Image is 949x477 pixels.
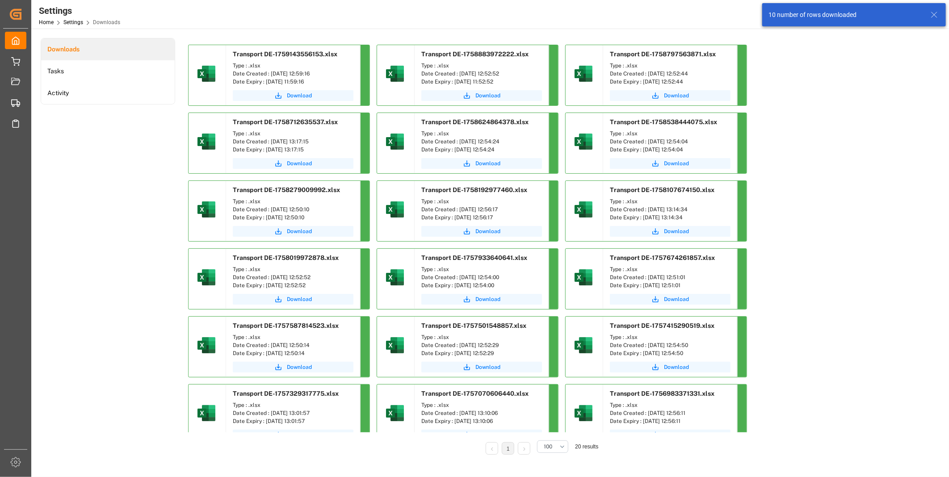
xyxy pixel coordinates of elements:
button: open menu [537,440,568,453]
img: microsoft-excel-2019--v1.png [573,199,594,220]
div: Date Created : [DATE] 12:50:10 [233,205,353,213]
div: Type : .xlsx [610,62,731,70]
a: Download [233,430,353,440]
span: Download [287,295,312,303]
button: Download [233,294,353,305]
img: microsoft-excel-2019--v1.png [573,131,594,152]
img: microsoft-excel-2019--v1.png [573,267,594,288]
a: 1 [507,446,510,452]
a: Settings [63,19,83,25]
span: Download [475,227,500,235]
span: Download [287,363,312,371]
div: Date Expiry : [DATE] 12:54:00 [421,281,542,289]
span: Download [664,295,689,303]
img: microsoft-excel-2019--v1.png [196,63,217,84]
span: Download [475,295,500,303]
span: Download [664,227,689,235]
div: Type : .xlsx [233,401,353,409]
div: Date Created : [DATE] 12:54:50 [610,341,731,349]
span: Transport DE-1756983371331.xlsx [610,390,714,397]
span: Transport DE-1757501548857.xlsx [421,322,526,329]
span: Download [475,363,500,371]
div: Date Expiry : [DATE] 13:10:06 [421,417,542,425]
span: Download [475,92,500,100]
div: Date Created : [DATE] 12:54:24 [421,138,542,146]
a: Download [421,430,542,440]
span: Transport DE-1758279009992.xlsx [233,186,340,193]
button: Download [421,362,542,372]
span: Download [287,431,312,439]
div: Date Expiry : [DATE] 13:17:15 [233,146,353,154]
span: 100 [544,443,552,451]
div: Date Created : [DATE] 12:52:52 [233,273,353,281]
div: Type : .xlsx [233,265,353,273]
div: Type : .xlsx [421,197,542,205]
div: Type : .xlsx [610,401,731,409]
div: Date Created : [DATE] 12:50:14 [233,341,353,349]
span: Transport DE-1757587814523.xlsx [233,322,339,329]
span: Transport DE-1759143556153.xlsx [233,50,337,58]
span: Download [287,159,312,167]
span: Transport DE-1758797563871.xlsx [610,50,716,58]
div: Date Created : [DATE] 12:51:01 [610,273,731,281]
div: Type : .xlsx [610,265,731,273]
button: Download [233,362,353,372]
span: Transport DE-1757070606440.xlsx [421,390,529,397]
div: Date Expiry : [DATE] 12:54:24 [421,146,542,154]
div: Date Expiry : [DATE] 13:01:57 [233,417,353,425]
div: Date Created : [DATE] 12:54:00 [421,273,542,281]
img: microsoft-excel-2019--v1.png [573,402,594,424]
a: Download [233,226,353,237]
div: Date Expiry : [DATE] 11:59:16 [233,78,353,86]
img: microsoft-excel-2019--v1.png [196,335,217,356]
button: Download [421,294,542,305]
span: Transport DE-1758712635537.xlsx [233,118,338,126]
li: Tasks [41,60,175,82]
span: Transport DE-1757415290519.xlsx [610,322,714,329]
div: Date Expiry : [DATE] 12:54:50 [610,349,731,357]
span: Download [664,159,689,167]
button: Download [233,158,353,169]
div: Date Created : [DATE] 12:54:04 [610,138,731,146]
button: Download [421,226,542,237]
div: Date Expiry : [DATE] 13:14:34 [610,213,731,222]
div: Type : .xlsx [421,265,542,273]
span: Download [664,431,689,439]
a: Downloads [41,38,175,60]
button: Download [610,294,731,305]
img: microsoft-excel-2019--v1.png [384,335,406,356]
button: Download [421,90,542,101]
button: Download [610,430,731,440]
div: Date Expiry : [DATE] 12:56:17 [421,213,542,222]
img: microsoft-excel-2019--v1.png [384,267,406,288]
button: Download [610,362,731,372]
button: Download [610,226,731,237]
img: microsoft-excel-2019--v1.png [196,131,217,152]
div: Type : .xlsx [233,197,353,205]
div: Date Expiry : [DATE] 12:50:10 [233,213,353,222]
img: microsoft-excel-2019--v1.png [384,63,406,84]
span: Transport DE-1757329317775.xlsx [233,390,339,397]
span: Transport DE-1758624864378.xlsx [421,118,529,126]
div: Date Expiry : [DATE] 12:52:29 [421,349,542,357]
img: microsoft-excel-2019--v1.png [196,199,217,220]
div: Date Created : [DATE] 12:59:16 [233,70,353,78]
div: Type : .xlsx [421,401,542,409]
div: Date Created : [DATE] 12:56:17 [421,205,542,213]
button: Download [610,158,731,169]
span: Transport DE-1758538444075.xlsx [610,118,717,126]
div: Settings [39,4,120,17]
button: Download [233,90,353,101]
div: Type : .xlsx [233,333,353,341]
